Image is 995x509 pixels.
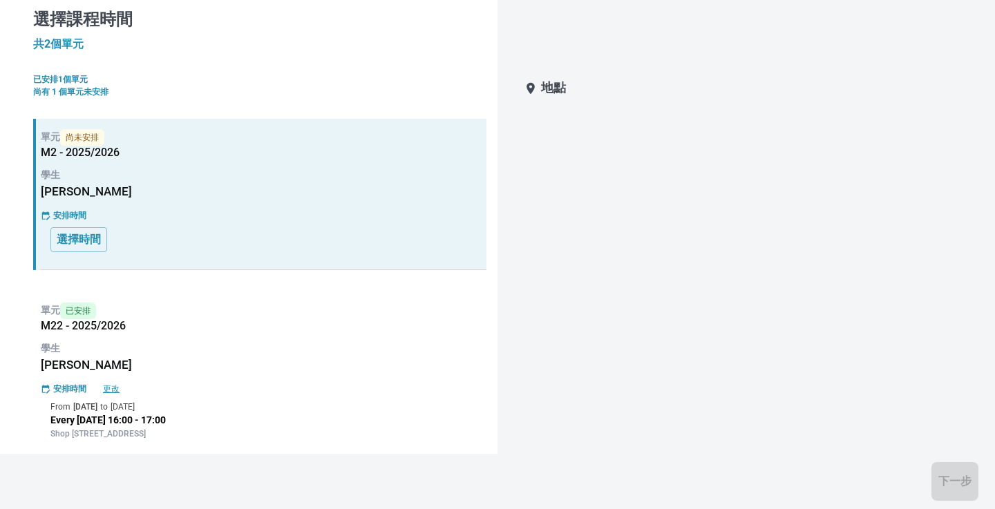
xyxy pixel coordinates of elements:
[50,428,477,440] p: Shop [STREET_ADDRESS]
[41,146,486,160] h5: M2 - 2025/2026
[73,401,97,413] p: [DATE]
[41,319,486,333] h5: M22 - 2025/2026
[33,86,486,98] p: 尚有 1 個單元未安排
[57,231,101,248] p: 選擇時間
[33,73,486,86] p: 已安排1個單元
[41,129,486,146] p: 單元
[33,9,486,30] h4: 選擇課程時間
[100,401,108,413] p: to
[50,413,477,428] p: Every [DATE] 16:00 - 17:00
[41,356,486,374] h6: [PERSON_NAME]
[111,401,135,413] p: [DATE]
[41,182,486,201] h6: [PERSON_NAME]
[53,209,86,222] p: 安排時間
[53,383,86,395] p: 安排時間
[89,383,133,395] button: 更改
[60,129,104,146] span: 尚未安排
[50,401,70,413] p: From
[33,37,486,51] h5: 共2個單元
[50,227,107,252] button: 選擇時間
[541,79,566,98] p: 地點
[41,168,486,182] p: 學生
[60,302,96,319] span: 已安排
[41,341,486,356] p: 學生
[41,302,486,319] p: 單元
